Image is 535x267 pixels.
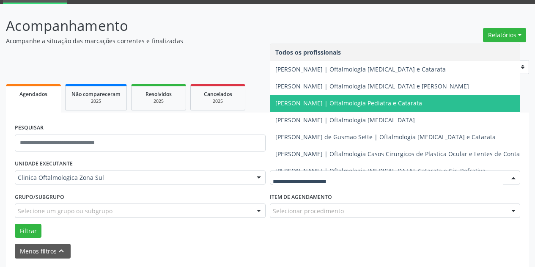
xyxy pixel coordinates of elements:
div: 2025 [137,98,180,105]
div: 2025 [197,98,239,105]
label: UNIDADE EXECUTANTE [15,157,73,171]
label: Grupo/Subgrupo [15,190,64,204]
span: Selecione um grupo ou subgrupo [18,206,112,215]
label: Item de agendamento [270,190,332,204]
span: [PERSON_NAME] | Oftalmologia Pediatra e Catarata [275,99,422,107]
span: Selecionar procedimento [273,206,344,215]
span: [PERSON_NAME] | Oftalmologia [MEDICAL_DATA] e Catarata [275,65,446,73]
label: PESQUISAR [15,121,44,135]
span: Não compareceram [71,91,121,98]
p: Acompanhe a situação das marcações correntes e finalizadas [6,36,372,45]
span: [PERSON_NAME] | Oftalmologia [MEDICAL_DATA] e [PERSON_NAME] [275,82,469,90]
span: Clinica Oftalmologica Zona Sul [18,173,248,182]
span: [PERSON_NAME] | Oftalmologia [MEDICAL_DATA] [275,116,415,124]
span: [PERSON_NAME] | Oftalmologia Casos Cirurgicos de Plastica Ocular e Lentes de Contato [275,150,525,158]
span: Todos os profissionais [275,48,341,56]
span: [PERSON_NAME] de Gusmao Sette | Oftalmologia [MEDICAL_DATA] e Catarata [275,133,496,141]
p: Acompanhamento [6,15,372,36]
span: Agendados [19,91,47,98]
i: keyboard_arrow_up [57,246,66,256]
span: Resolvidos [145,91,172,98]
span: [PERSON_NAME] | Oftalmologia [MEDICAL_DATA], Catarata e Cir. Refrativa [275,167,486,175]
button: Relatórios [483,28,526,42]
span: Cancelados [204,91,232,98]
button: Menos filtroskeyboard_arrow_up [15,244,71,259]
div: 2025 [71,98,121,105]
button: Filtrar [15,224,41,238]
